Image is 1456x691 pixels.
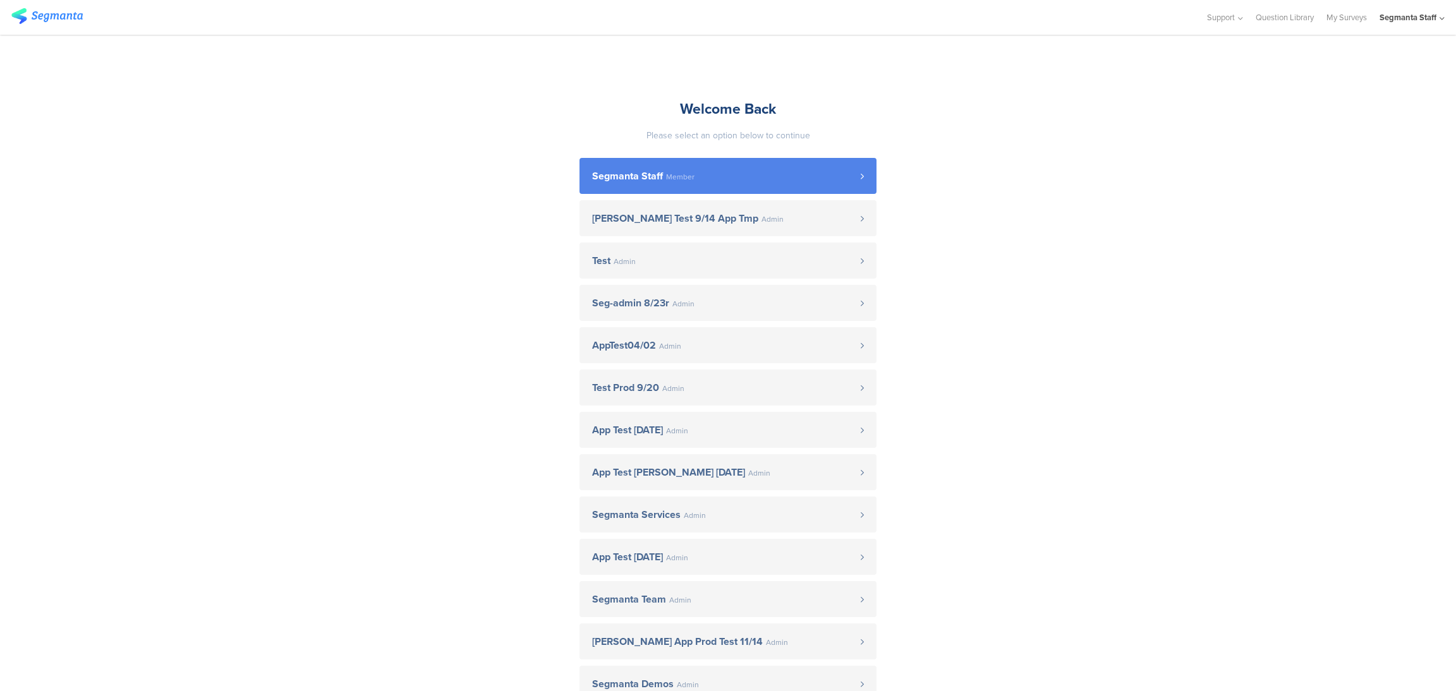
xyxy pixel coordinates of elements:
a: App Test [PERSON_NAME] [DATE] Admin [579,454,877,490]
span: Admin [666,427,688,435]
span: Member [666,173,695,181]
span: Admin [761,215,784,223]
span: Support [1207,11,1235,23]
div: Please select an option below to continue [579,129,877,142]
span: Segmanta Services [592,510,681,520]
span: AppTest04/02 [592,340,656,351]
span: Segmanta Staff [592,171,663,181]
span: Admin [666,554,688,562]
span: App Test [DATE] [592,552,663,562]
span: Admin [748,469,770,477]
a: Segmanta Team Admin [579,581,877,617]
span: Admin [662,385,684,392]
a: Test Admin [579,243,877,279]
span: Admin [669,596,691,604]
a: AppTest04/02 Admin [579,327,877,363]
a: App Test [DATE] Admin [579,539,877,575]
span: Admin [684,512,706,519]
span: App Test [PERSON_NAME] [DATE] [592,467,745,478]
a: App Test [DATE] Admin [579,412,877,448]
span: [PERSON_NAME] App Prod Test 11/14 [592,637,763,647]
a: Segmanta Staff Member [579,158,877,194]
span: Segmanta Demos [592,679,674,689]
span: Admin [614,258,636,265]
a: Segmanta Services Admin [579,496,877,532]
div: Welcome Back [579,98,877,119]
span: Segmanta Team [592,594,666,604]
a: [PERSON_NAME] Test 9/14 App Tmp Admin [579,200,877,236]
span: Test Prod 9/20 [592,383,659,393]
span: Admin [672,300,695,308]
div: Segmanta Staff [1380,11,1436,23]
span: [PERSON_NAME] Test 9/14 App Tmp [592,213,758,224]
span: Admin [659,342,681,350]
a: Test Prod 9/20 Admin [579,370,877,406]
span: Admin [677,681,699,688]
img: segmanta logo [11,8,83,24]
a: Seg-admin 8/23r Admin [579,285,877,321]
span: Seg-admin 8/23r [592,298,669,308]
a: [PERSON_NAME] App Prod Test 11/14 Admin [579,623,877,659]
span: Test [592,256,610,266]
span: App Test [DATE] [592,425,663,435]
span: Admin [766,639,788,646]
